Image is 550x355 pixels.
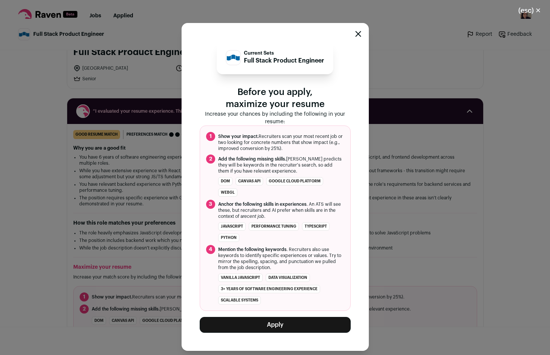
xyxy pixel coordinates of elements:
li: Python [218,234,239,242]
li: TypeScript [302,222,330,231]
li: scalable systems [218,296,261,305]
span: Anchor the following skills in experiences [218,202,307,207]
span: 3 [206,200,215,209]
span: Add the following missing skills. [218,157,286,161]
li: 3+ years of software engineering experience [218,285,320,293]
li: DOM [218,177,233,185]
li: performance tuning [249,222,299,231]
span: 2 [206,155,215,164]
span: 4 [206,245,215,254]
p: Increase your chances by including the following in your resume: [200,110,351,125]
li: vanilla JavaScript [218,274,263,282]
span: . An ATS will see these, but recruiters and AI prefer when skills are in the context of a [218,201,344,219]
span: 1 [206,132,215,141]
li: data visualization [266,274,310,282]
p: Full Stack Product Engineer [244,56,324,65]
button: Close modal [509,2,550,19]
img: f33ffdc04ea2a1c6d0b99c1fd7385668d1eb7844aa5ffcf35820ca811d902bd1.png [226,50,240,65]
li: WebGL [218,188,237,197]
p: Before you apply, maximize your resume [200,86,351,110]
span: . Recruiters also use keywords to identify specific experiences or values. Try to mirror the spel... [218,246,344,271]
i: recent job. [243,214,265,219]
span: Show your impact. [218,134,259,139]
span: [PERSON_NAME] predicts they will be keywords in the recruiter's search, so add them if you have r... [218,156,344,174]
li: Google Cloud Platform [266,177,323,185]
li: Canvas API [236,177,263,185]
button: Apply [200,317,351,333]
span: Recruiters scan your most recent job or two looking for concrete numbers that show impact (e.g., ... [218,133,344,151]
p: Current Sets [244,50,324,56]
button: Close modal [355,31,361,37]
span: Mention the following keywords [218,247,287,252]
li: JavaScript [218,222,246,231]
